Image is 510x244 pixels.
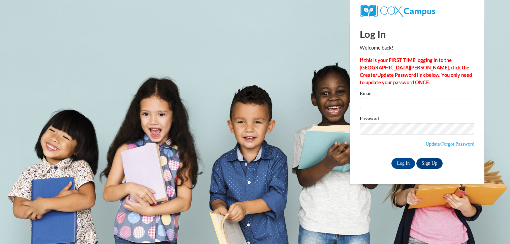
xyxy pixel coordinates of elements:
label: Email [360,91,474,98]
strong: If this is your FIRST TIME logging in to the [GEOGRAPHIC_DATA][PERSON_NAME], click the Create/Upd... [360,57,472,85]
p: Welcome back! [360,44,474,52]
img: COX Campus [360,5,435,17]
a: Sign Up [416,158,443,169]
h1: Log In [360,27,474,41]
a: Update/Forgot Password [425,141,474,147]
input: Log In [391,158,415,169]
label: Password [360,116,474,123]
a: COX Campus [360,8,435,13]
